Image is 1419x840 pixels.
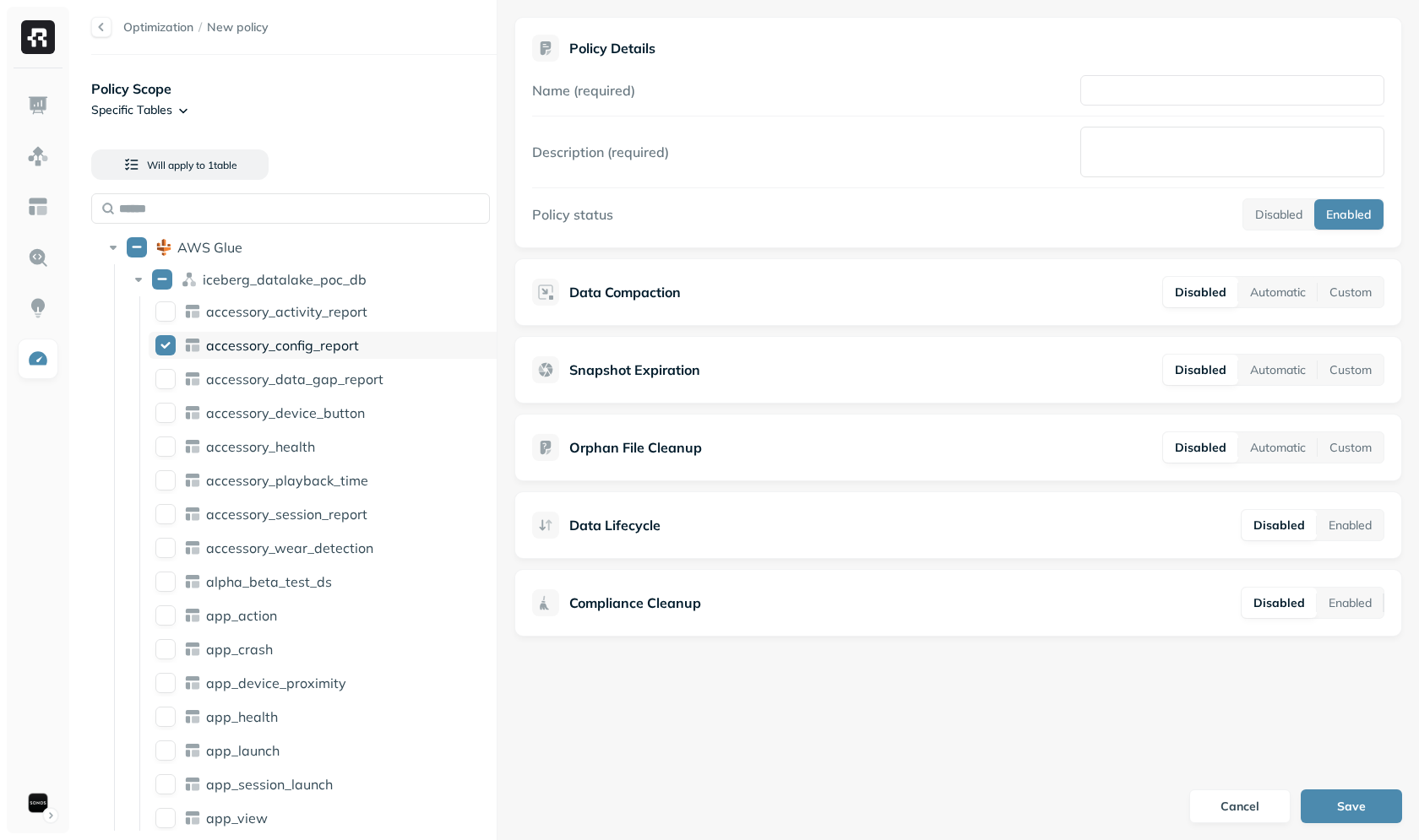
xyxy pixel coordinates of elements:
[206,742,280,759] p: app_launch
[206,371,383,387] p: accessory_data_gap_report
[569,40,655,57] p: Policy Details
[155,605,176,626] button: app_action
[569,282,681,302] p: Data Compaction
[155,673,176,693] button: app_device_proximity
[147,159,205,171] span: Will apply to
[206,708,278,725] span: app_health
[123,266,508,293] div: iceberg_datalake_poc_dbiceberg_datalake_poc_db
[149,467,508,494] div: accessory_playback_timeaccessory_playback_time
[206,641,273,658] p: app_crash
[1318,432,1384,463] button: Custom
[155,808,176,828] button: app_view
[206,810,268,826] p: app_view
[149,771,508,798] div: app_session_launchapp_session_launch
[27,196,49,218] img: Asset Explorer
[149,534,508,561] div: accessory_wear_detectionaccessory_wear_detection
[155,572,176,592] button: alpha_beta_test_ds
[1317,510,1384,540] button: Enabled
[1163,432,1238,463] button: Disabled
[149,433,508,460] div: accessory_healthaccessory_health
[206,472,368,489] p: accessory_playback_time
[532,144,669,160] label: Description (required)
[206,303,367,320] p: accessory_activity_report
[206,539,373,556] p: accessory_wear_detection
[27,145,49,167] img: Assets
[532,82,635,99] label: Name (required)
[27,348,49,370] img: Optimization
[1238,432,1318,463] button: Automatic
[155,436,176,457] button: accessory_health
[203,271,367,288] p: iceberg_datalake_poc_db
[1238,277,1318,307] button: Automatic
[123,19,193,35] a: Optimization
[1242,588,1317,618] button: Disabled
[152,269,172,290] button: iceberg_datalake_poc_db
[149,669,508,696] div: app_device_proximityapp_device_proximity
[1189,789,1291,823] button: Cancel
[26,791,50,815] img: Sonos
[1318,355,1384,385] button: Custom
[155,707,176,727] button: app_health
[149,636,508,663] div: app_crashapp_crash
[569,437,702,458] p: Orphan File Cleanup
[1242,510,1317,540] button: Disabled
[91,79,497,99] p: Policy Scope
[155,335,176,355] button: accessory_config_report
[206,337,359,354] p: accessory_config_report
[1238,355,1318,385] button: Automatic
[1163,277,1238,307] button: Disabled
[177,239,242,256] p: AWS Glue
[149,399,508,426] div: accessory_device_buttonaccessory_device_button
[155,470,176,490] button: accessory_playback_time
[1243,199,1314,230] button: Disabled
[149,332,508,359] div: accessory_config_reportaccessory_config_report
[149,501,508,528] div: accessory_session_reportaccessory_session_report
[149,703,508,730] div: app_healthapp_health
[1163,355,1238,385] button: Disabled
[532,206,613,223] label: Policy status
[27,95,49,117] img: Dashboard
[91,102,172,118] p: Specific Tables
[91,149,269,180] button: Will apply to 1table
[206,573,332,590] p: alpha_beta_test_ds
[127,237,147,257] button: AWS Glue
[1301,789,1402,823] button: Save
[206,607,277,624] p: app_action
[149,805,508,832] div: app_viewapp_view
[1314,199,1384,230] button: Enabled
[1318,277,1384,307] button: Custom
[569,593,701,613] p: Compliance Cleanup
[155,403,176,423] button: accessory_device_button
[569,360,700,380] p: Snapshot Expiration
[206,438,315,455] p: accessory_health
[569,515,661,535] p: Data Lifecycle
[149,298,508,325] div: accessory_activity_reportaccessory_activity_report
[206,776,333,793] p: app_session_launch
[206,404,365,421] p: accessory_device_button
[27,297,49,319] img: Insights
[207,19,269,35] span: New policy
[1317,588,1384,618] button: Enabled
[155,774,176,794] button: app_session_launch
[98,234,507,261] div: AWS GlueAWS Glue
[149,568,508,595] div: alpha_beta_test_dsalpha_beta_test_ds
[206,675,346,691] p: app_device_proximity
[149,737,508,764] div: app_launchapp_launch
[21,20,55,54] img: Ryft
[206,506,367,523] p: accessory_session_report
